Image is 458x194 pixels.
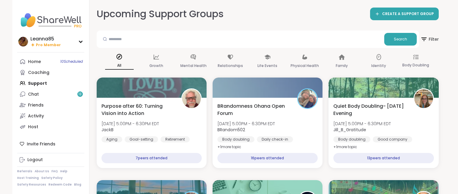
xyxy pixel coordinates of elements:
[257,136,293,142] div: Daily check-in
[60,59,83,64] span: 10 Scheduled
[101,153,202,163] div: 7 peers attended
[125,136,158,142] div: Goal-setting
[149,62,163,69] p: Growth
[101,103,175,117] span: Purpose after 60: Turning Vision into Action
[17,169,32,173] a: Referrals
[101,121,159,127] span: [DATE] 5:00PM - 6:30PM EDT
[51,169,58,173] a: FAQ
[28,70,49,76] div: Coaching
[101,127,114,133] b: JackB
[333,153,434,163] div: 13 peers attended
[333,127,366,133] b: Jill_B_Gratitude
[218,62,243,69] p: Relationships
[17,67,84,78] a: Coaching
[28,91,39,97] div: Chat
[17,110,84,121] a: Activity
[97,7,224,21] h2: Upcoming Support Groups
[291,62,319,69] p: Physical Health
[78,92,82,97] span: 13
[101,136,122,142] div: Aging
[217,153,318,163] div: 16 peers attended
[74,183,81,187] a: Blog
[217,121,275,127] span: [DATE] 5:00PM - 6:30PM EDT
[28,124,38,130] div: Host
[420,32,439,46] span: Filter
[384,33,417,46] button: Search
[17,154,84,165] a: Logout
[373,136,412,142] div: Good company
[17,183,46,187] a: Safety Resources
[217,127,245,133] b: BRandom502
[402,62,429,69] p: Body Doubling
[17,138,84,149] div: Invite Friends
[18,37,28,46] img: Leanna85
[41,176,63,180] a: Safety Policy
[394,37,407,42] span: Search
[17,176,39,180] a: Host Training
[17,10,84,31] img: ShareWell Nav Logo
[333,103,407,117] span: Quiet Body Doubling- [DATE] Evening
[28,59,41,65] div: Home
[105,62,134,70] p: All
[333,121,391,127] span: [DATE] 5:00PM - 6:30PM EDT
[217,136,254,142] div: Body doubling
[371,62,386,69] p: Identity
[420,30,439,48] button: Filter
[17,100,84,110] a: Friends
[257,62,277,69] p: Life Events
[17,56,84,67] a: Home10Scheduled
[17,121,84,132] a: Host
[27,157,43,163] div: Logout
[28,102,44,108] div: Friends
[370,8,439,20] a: CREATE A SUPPORT GROUP
[382,11,434,17] span: CREATE A SUPPORT GROUP
[217,103,291,117] span: BRandomness Ohana Open Forum
[35,169,49,173] a: About Us
[28,113,44,119] div: Activity
[60,169,67,173] a: Help
[30,36,61,42] div: Leanna85
[180,62,207,69] p: Mental Health
[160,136,190,142] div: Retirement
[48,183,72,187] a: Redeem Code
[333,136,370,142] div: Body doubling
[298,89,317,108] img: BRandom502
[36,43,61,48] span: Pro Member
[414,89,433,108] img: Jill_B_Gratitude
[17,89,84,100] a: Chat13
[182,89,201,108] img: JackB
[336,62,348,69] p: Family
